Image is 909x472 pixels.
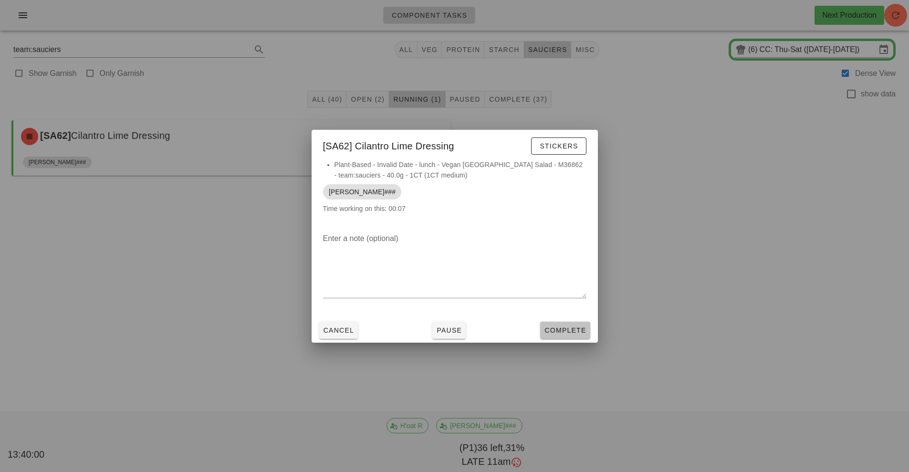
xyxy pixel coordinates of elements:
span: Complete [544,326,586,334]
div: [SA62] Cilantro Lime Dressing [312,130,598,159]
button: Cancel [319,322,358,339]
span: Cancel [323,326,355,334]
span: [PERSON_NAME]### [329,184,396,199]
button: Pause [432,322,466,339]
span: Stickers [539,142,578,150]
span: Pause [436,326,462,334]
button: Complete [540,322,590,339]
button: Stickers [531,137,586,155]
div: Time working on this: 00:07 [312,159,598,223]
li: Plant-Based - Invalid Date - lunch - Vegan [GEOGRAPHIC_DATA] Salad - M36862 - team:sauciers - 40.... [334,159,586,180]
